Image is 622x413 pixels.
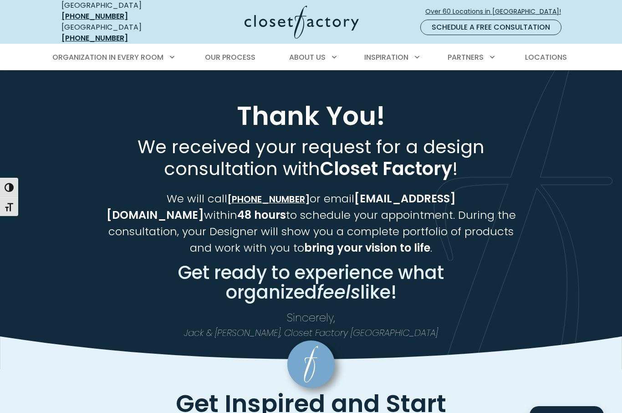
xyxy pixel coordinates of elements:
[525,52,567,62] span: Locations
[448,52,484,62] span: Partners
[425,4,569,20] a: Over 60 Locations in [GEOGRAPHIC_DATA]!
[317,279,360,305] em: feels
[425,7,568,16] span: Over 60 Locations in [GEOGRAPHIC_DATA]!
[420,20,561,35] a: Schedule a Free Consultation
[184,326,438,339] em: Jack & [PERSON_NAME], Closet Factory [GEOGRAPHIC_DATA]
[61,22,173,44] div: [GEOGRAPHIC_DATA]
[138,134,484,181] span: We received your request for a design consultation with !
[60,99,562,132] h1: Thank You!
[178,260,444,305] span: Get ready to experience what organized like!
[237,207,286,222] strong: 48 hours
[107,191,516,255] span: We will call or email within to schedule your appointment. During the consultation, your Designer...
[304,240,430,255] strong: bring your vision to life
[245,5,359,39] img: Closet Factory Logo
[61,11,128,21] a: [PHONE_NUMBER]
[205,52,255,62] span: Our Process
[364,52,408,62] span: Inspiration
[227,193,310,206] a: [PHONE_NUMBER]
[287,310,335,325] span: Sincerely,
[61,33,128,43] a: [PHONE_NUMBER]
[52,52,163,62] span: Organization in Every Room
[46,45,576,70] nav: Primary Menu
[320,156,452,181] strong: Closet Factory
[289,52,326,62] span: About Us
